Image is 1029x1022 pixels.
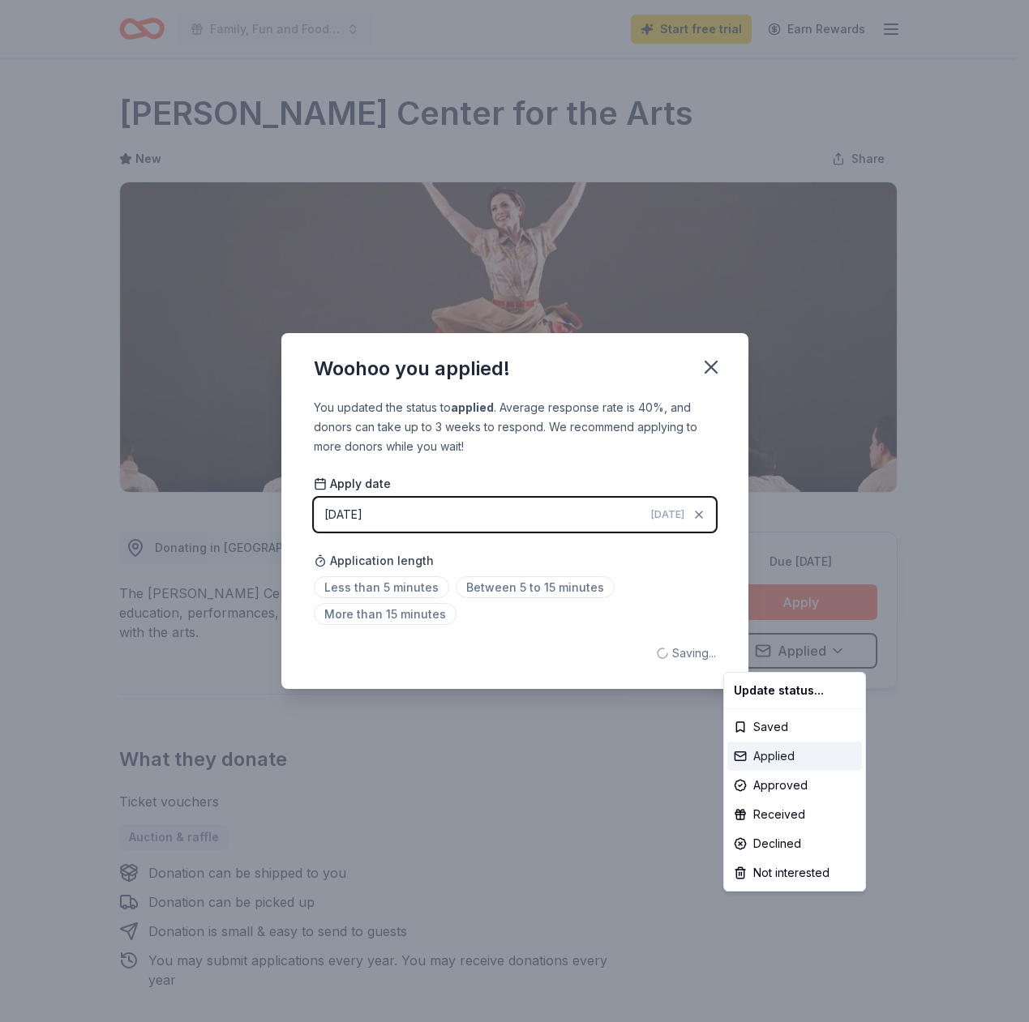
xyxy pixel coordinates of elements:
[727,829,862,858] div: Declined
[727,712,862,742] div: Saved
[727,800,862,829] div: Received
[727,742,862,771] div: Applied
[727,858,862,887] div: Not interested
[727,771,862,800] div: Approved
[727,676,862,705] div: Update status...
[210,19,340,39] span: Family, Fun and Food Trucks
